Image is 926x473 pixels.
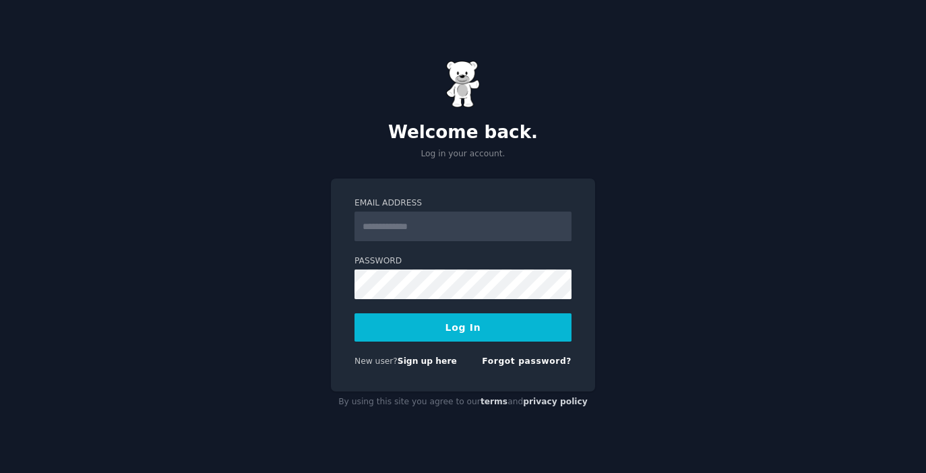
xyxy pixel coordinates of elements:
[481,397,507,406] a: terms
[354,313,572,342] button: Log In
[354,197,572,210] label: Email Address
[354,356,398,366] span: New user?
[331,122,595,144] h2: Welcome back.
[331,148,595,160] p: Log in your account.
[446,61,480,108] img: Gummy Bear
[482,356,572,366] a: Forgot password?
[398,356,457,366] a: Sign up here
[331,391,595,413] div: By using this site you agree to our and
[354,255,572,267] label: Password
[523,397,588,406] a: privacy policy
